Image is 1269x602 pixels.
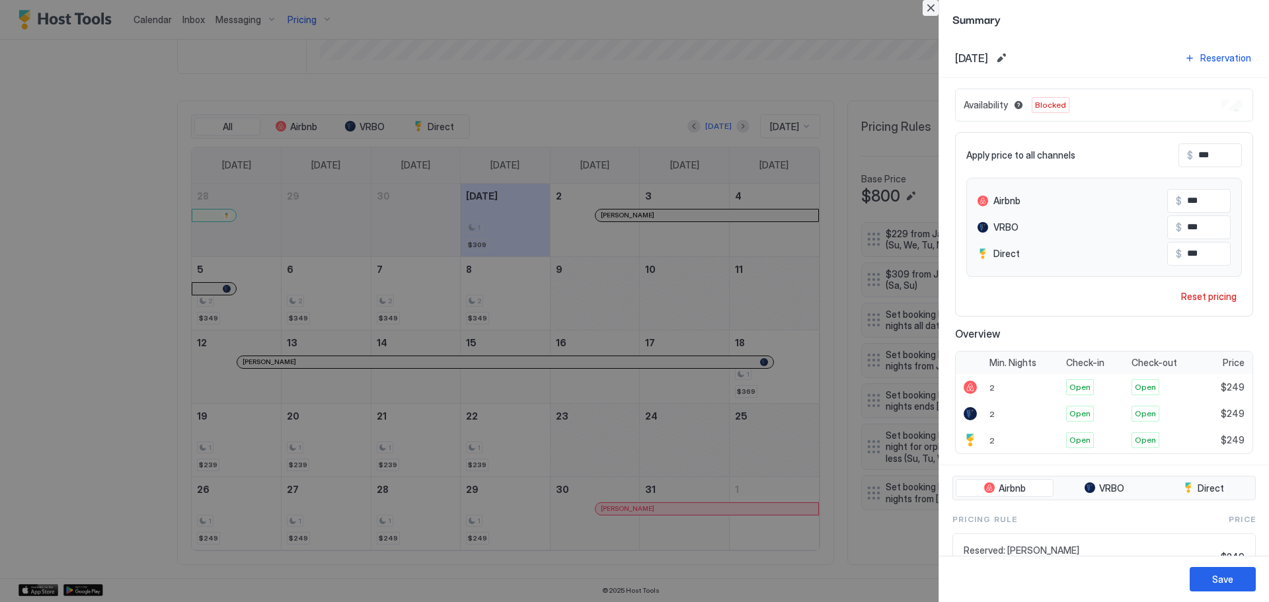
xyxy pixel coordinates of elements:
button: Blocked dates override all pricing rules and remain unavailable until manually unblocked [1011,97,1026,113]
span: $249 [1221,434,1245,446]
span: Price [1223,357,1245,369]
span: Min. Nights [989,357,1036,369]
span: [DATE] [955,52,988,65]
button: Reset pricing [1176,287,1242,305]
span: $ [1176,248,1182,260]
span: VRBO [993,221,1019,233]
span: $ [1176,195,1182,207]
span: Open [1135,408,1156,420]
span: VRBO [1099,482,1124,494]
span: Open [1135,434,1156,446]
div: Reservation [1200,51,1251,65]
button: Direct [1155,479,1252,498]
span: Overview [955,327,1253,340]
div: Reset pricing [1181,289,1237,303]
span: Open [1069,408,1091,420]
span: 2 [989,383,995,393]
span: Check-out [1132,357,1177,369]
button: Airbnb [956,479,1054,498]
span: Check-in [1066,357,1104,369]
button: Reservation [1182,49,1253,67]
span: $249 [1221,381,1245,393]
span: 2 [989,409,995,419]
span: Apply price to all channels [966,149,1075,161]
button: VRBO [1056,479,1152,498]
button: Save [1190,567,1256,591]
span: Open [1069,381,1091,393]
span: $249 [1221,408,1245,420]
span: Direct [1198,482,1224,494]
span: Reserved: [PERSON_NAME] [964,545,1215,556]
span: Airbnb [999,482,1026,494]
div: Save [1212,572,1233,586]
span: $ [1176,221,1182,233]
span: Availability [964,99,1008,111]
div: tab-group [952,476,1256,501]
span: Blocked [1035,99,1066,111]
span: Open [1069,434,1091,446]
span: Airbnb [993,195,1020,207]
button: Edit date range [993,50,1009,66]
span: $ [1187,149,1193,161]
span: Open [1135,381,1156,393]
span: 2 [989,435,995,445]
span: $249 [1221,551,1245,563]
span: Direct [993,248,1020,260]
span: Price [1229,513,1256,525]
span: Pricing Rule [952,513,1017,525]
span: Summary [952,11,1256,27]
